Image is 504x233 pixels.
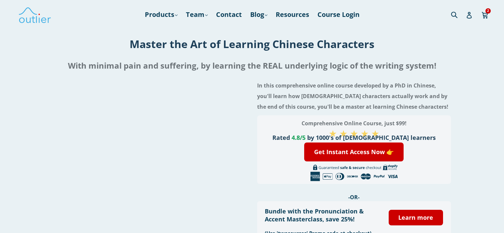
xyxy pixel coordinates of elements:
[449,8,468,21] input: Search
[329,127,379,140] span: ★ ★ ★ ★ ★
[272,9,312,21] a: Resources
[292,134,306,142] span: 4.8/5
[481,7,489,22] a: 2
[247,9,271,21] a: Blog
[314,9,363,21] a: Course Login
[183,9,211,21] a: Team
[265,118,443,129] h3: Comprehensive Online Course, just $99!
[53,77,247,186] iframe: Embedded Youtube Video
[272,134,290,142] span: Rated
[18,5,51,24] img: Outlier Linguistics
[257,80,451,112] h4: In this comprehensive online course developed by a PhD in Chinese, you'll learn how [DEMOGRAPHIC_...
[389,210,443,225] a: Learn more
[348,194,360,201] span: -OR-
[265,207,379,223] h3: Bundle with the Pronunciation & Accent Masterclass, save 25%!
[213,9,245,21] a: Contact
[307,134,436,142] span: by 1000's of [DEMOGRAPHIC_DATA] learners
[141,9,181,21] a: Products
[304,143,404,161] a: Get Instant Access Now 👉
[485,8,491,13] span: 2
